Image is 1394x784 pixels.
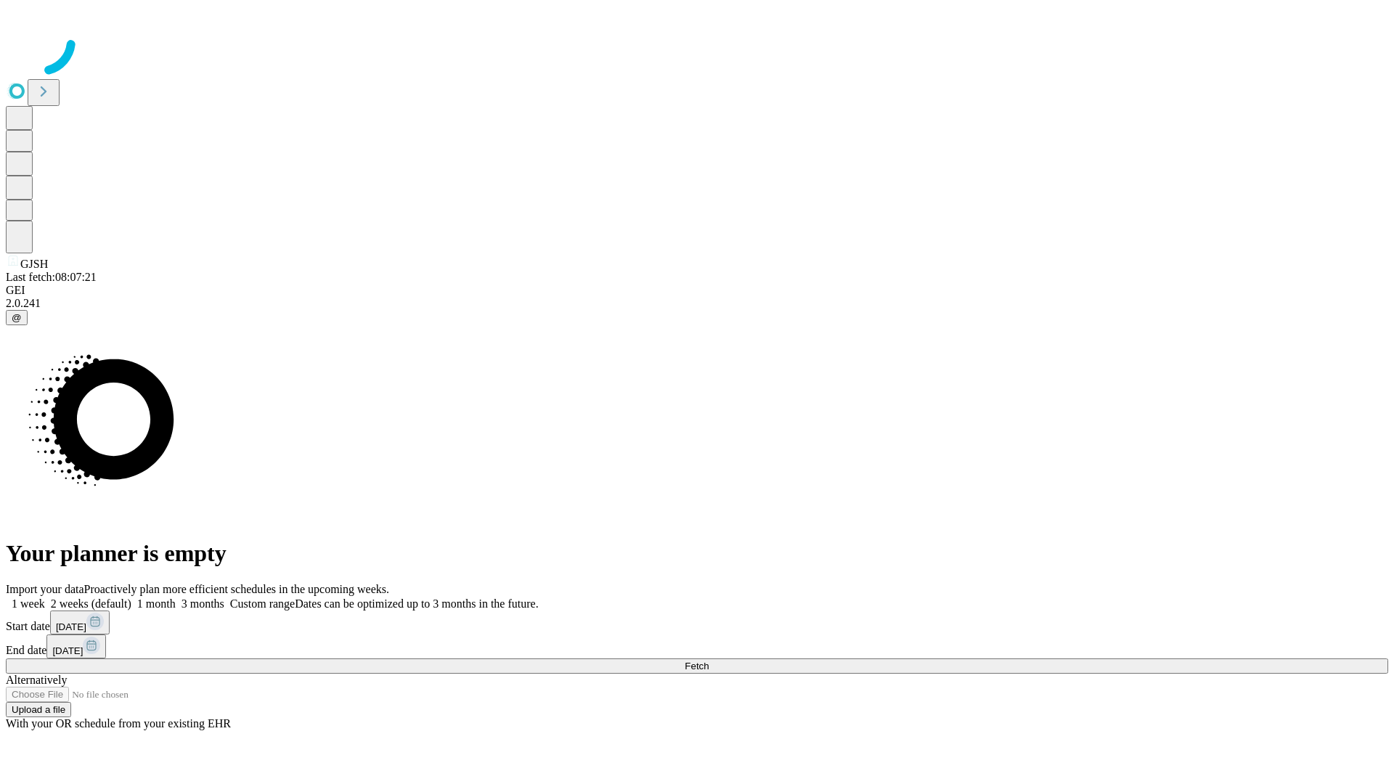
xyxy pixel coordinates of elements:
[6,310,28,325] button: @
[6,702,71,717] button: Upload a file
[46,634,106,658] button: [DATE]
[230,597,295,610] span: Custom range
[6,271,97,283] span: Last fetch: 08:07:21
[182,597,224,610] span: 3 months
[137,597,176,610] span: 1 month
[295,597,538,610] span: Dates can be optimized up to 3 months in the future.
[20,258,48,270] span: GJSH
[12,312,22,323] span: @
[6,634,1388,658] div: End date
[56,621,86,632] span: [DATE]
[6,674,67,686] span: Alternatively
[52,645,83,656] span: [DATE]
[6,540,1388,567] h1: Your planner is empty
[6,284,1388,297] div: GEI
[685,661,709,671] span: Fetch
[6,297,1388,310] div: 2.0.241
[51,597,131,610] span: 2 weeks (default)
[6,658,1388,674] button: Fetch
[6,583,84,595] span: Import your data
[12,597,45,610] span: 1 week
[50,611,110,634] button: [DATE]
[6,611,1388,634] div: Start date
[6,717,231,730] span: With your OR schedule from your existing EHR
[84,583,389,595] span: Proactively plan more efficient schedules in the upcoming weeks.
